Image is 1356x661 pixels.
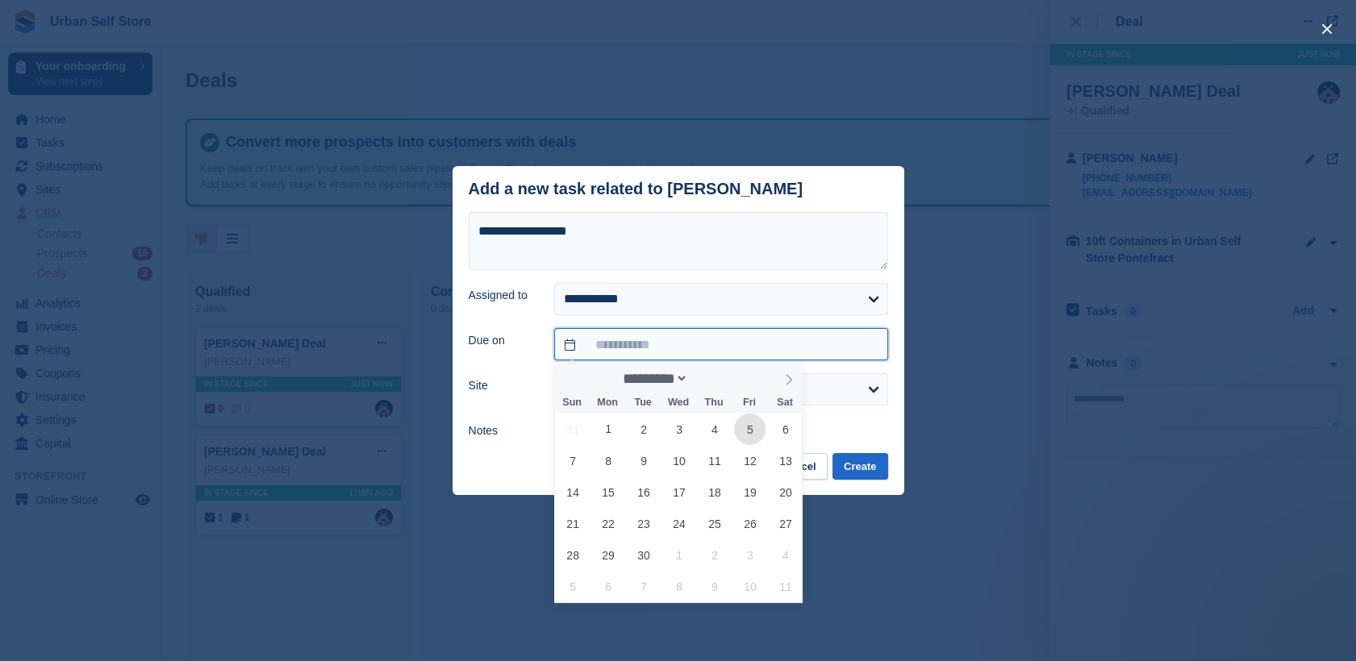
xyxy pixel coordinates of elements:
[767,397,803,408] span: Sat
[664,414,695,445] span: September 3, 2025
[593,476,624,508] span: September 15, 2025
[628,445,660,476] span: September 9, 2025
[557,445,589,476] span: September 7, 2025
[699,571,730,602] span: October 9, 2025
[664,508,695,539] span: September 24, 2025
[593,508,624,539] span: September 22, 2025
[557,539,589,571] span: September 28, 2025
[699,414,730,445] span: September 4, 2025
[696,397,732,408] span: Thu
[770,539,801,571] span: October 4, 2025
[770,571,801,602] span: October 11, 2025
[699,539,730,571] span: October 2, 2025
[557,571,589,602] span: October 5, 2025
[628,476,660,508] span: September 16, 2025
[688,370,739,387] input: Year
[590,397,625,408] span: Mon
[469,422,536,439] label: Notes
[770,445,801,476] span: September 13, 2025
[699,508,730,539] span: September 25, 2025
[832,453,887,480] button: Create
[664,539,695,571] span: October 1, 2025
[628,571,660,602] span: October 7, 2025
[699,476,730,508] span: September 18, 2025
[770,508,801,539] span: September 27, 2025
[628,414,660,445] span: September 2, 2025
[732,397,767,408] span: Fri
[770,476,801,508] span: September 20, 2025
[593,445,624,476] span: September 8, 2025
[557,476,589,508] span: September 14, 2025
[734,539,766,571] span: October 3, 2025
[661,397,696,408] span: Wed
[469,287,536,304] label: Assigned to
[593,571,624,602] span: October 6, 2025
[469,180,803,198] div: Add a new task related to [PERSON_NAME]
[734,445,766,476] span: September 12, 2025
[664,571,695,602] span: October 8, 2025
[625,397,661,408] span: Tue
[770,414,801,445] span: September 6, 2025
[664,445,695,476] span: September 10, 2025
[628,539,660,571] span: September 30, 2025
[734,414,766,445] span: September 5, 2025
[618,370,689,387] select: Month
[734,508,766,539] span: September 26, 2025
[664,476,695,508] span: September 17, 2025
[593,539,624,571] span: September 29, 2025
[469,332,536,349] label: Due on
[628,508,660,539] span: September 23, 2025
[554,397,590,408] span: Sun
[593,414,624,445] span: September 1, 2025
[734,476,766,508] span: September 19, 2025
[699,445,730,476] span: September 11, 2025
[734,571,766,602] span: October 10, 2025
[557,508,589,539] span: September 21, 2025
[1314,16,1340,42] button: close
[557,414,589,445] span: August 31, 2025
[469,377,536,394] label: Site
